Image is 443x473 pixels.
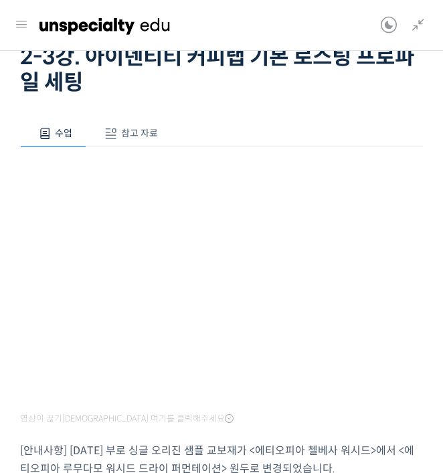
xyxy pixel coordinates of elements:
span: 수업 [55,127,72,139]
span: 대화 [122,383,139,393]
span: 설정 [207,382,223,393]
h1: 2-3강. 아이덴티티 커피랩 기본 로스팅 프로파일 세팅 [20,44,423,96]
a: 설정 [173,362,257,395]
span: 영상이 끊기[DEMOGRAPHIC_DATA] 여기를 클릭해주세요 [20,413,234,424]
span: 홈 [42,382,50,393]
span: 참고 자료 [121,127,158,139]
a: 홈 [4,362,88,395]
a: 대화 [88,362,173,395]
